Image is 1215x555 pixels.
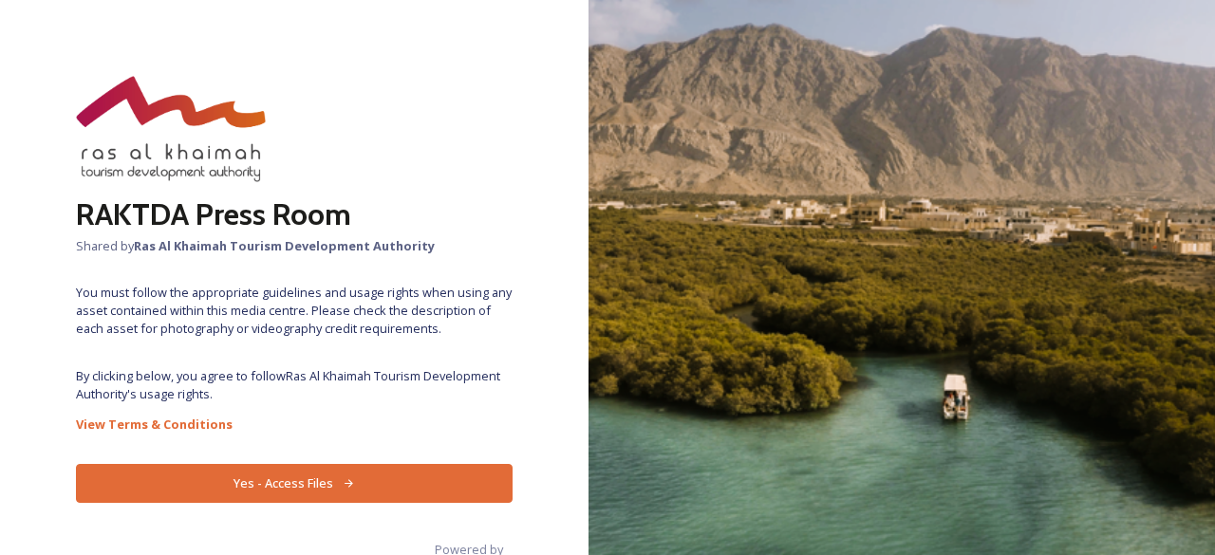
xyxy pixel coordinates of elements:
[76,76,266,182] img: raktda_eng_new-stacked-logo_rgb.png
[76,416,233,433] strong: View Terms & Conditions
[76,464,513,503] button: Yes - Access Files
[76,192,513,237] h2: RAKTDA Press Room
[76,413,513,435] a: View Terms & Conditions
[76,284,513,339] span: You must follow the appropriate guidelines and usage rights when using any asset contained within...
[76,237,513,255] span: Shared by
[134,237,435,254] strong: Ras Al Khaimah Tourism Development Authority
[76,367,513,403] span: By clicking below, you agree to follow Ras Al Khaimah Tourism Development Authority 's usage rights.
